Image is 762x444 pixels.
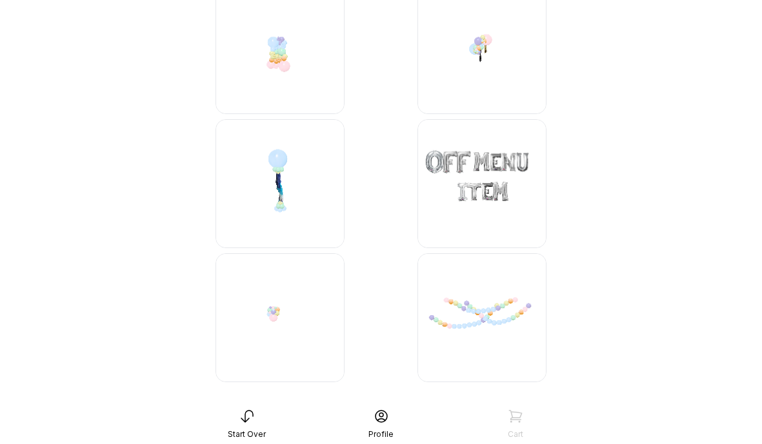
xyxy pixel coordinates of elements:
[417,119,546,248] img: -
[417,253,546,382] img: -
[368,429,394,439] div: Profile
[228,429,266,439] div: Start Over
[216,119,345,248] img: -
[216,253,345,382] img: -
[508,429,523,439] div: Cart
